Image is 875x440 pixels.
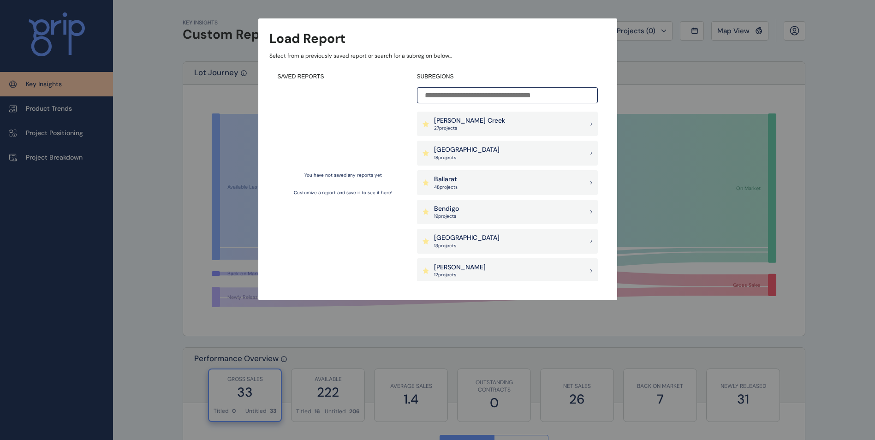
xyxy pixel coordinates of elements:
[434,175,458,184] p: Ballarat
[434,243,500,249] p: 13 project s
[278,73,409,81] h4: SAVED REPORTS
[434,125,505,131] p: 27 project s
[269,52,606,60] p: Select from a previously saved report or search for a subregion below...
[304,172,382,178] p: You have not saved any reports yet
[434,145,500,155] p: [GEOGRAPHIC_DATA]
[434,184,458,190] p: 48 project s
[434,272,486,278] p: 12 project s
[434,233,500,243] p: [GEOGRAPHIC_DATA]
[417,73,598,81] h4: SUBREGIONS
[294,190,393,196] p: Customize a report and save it to see it here!
[434,213,459,220] p: 19 project s
[434,263,486,272] p: [PERSON_NAME]
[434,155,500,161] p: 18 project s
[434,204,459,214] p: Bendigo
[269,30,345,48] h3: Load Report
[434,116,505,125] p: [PERSON_NAME] Creek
